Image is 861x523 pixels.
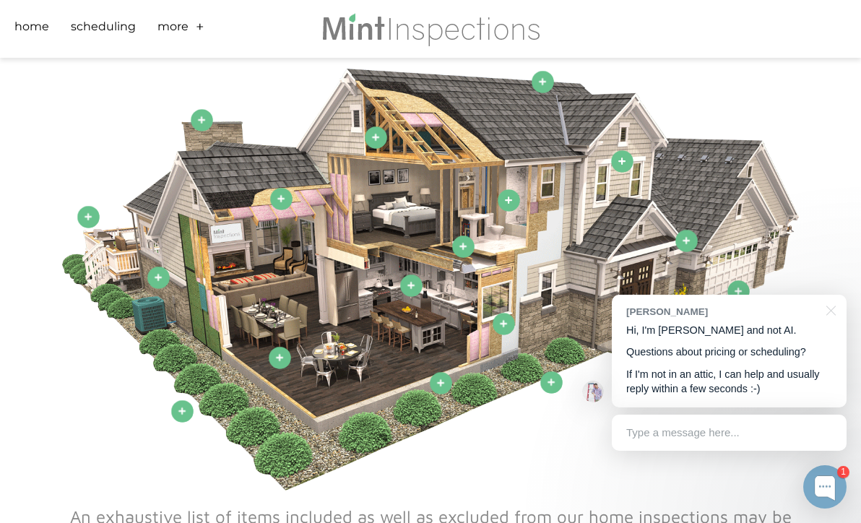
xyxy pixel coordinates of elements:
p: If I'm not in an attic, I can help and usually reply within a few seconds :-) [626,367,832,397]
a: More [157,18,189,40]
img: Mint Inspections [321,12,541,46]
img: Josh Molleur [582,381,604,402]
a: + [196,18,204,40]
a: Scheduling [71,18,136,40]
p: Hi, I'm [PERSON_NAME] and not AI. [626,323,832,338]
p: Questions about pricing or scheduling? [626,345,832,360]
div: Type a message here... [612,415,847,451]
div: [PERSON_NAME] [626,305,818,319]
div: 1 [837,466,849,478]
a: Home [14,18,49,40]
